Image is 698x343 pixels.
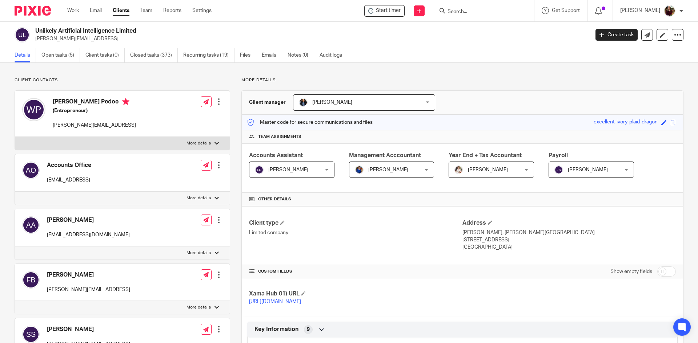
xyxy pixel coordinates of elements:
a: Details [15,48,36,62]
a: Team [140,7,152,14]
a: Settings [192,7,212,14]
span: 9 [307,326,310,333]
i: Primary [122,98,129,105]
span: Year End + Tax Accountant [449,152,522,158]
h4: [PERSON_NAME] Pedoe [53,98,136,107]
a: Emails [262,48,282,62]
p: More details [186,195,211,201]
a: Audit logs [320,48,348,62]
h2: Unlikely Artificial Intelligence Limited [35,27,475,35]
a: Closed tasks (373) [130,48,178,62]
img: svg%3E [255,166,264,174]
p: Client contacts [15,77,230,83]
span: Team assignments [258,134,301,140]
p: More details [241,77,683,83]
a: Notes (0) [288,48,314,62]
span: [PERSON_NAME] [368,167,408,172]
img: svg%3E [22,216,40,234]
a: Clients [113,7,129,14]
span: Key Information [254,326,298,333]
p: More details [186,140,211,146]
p: [EMAIL_ADDRESS][DOMAIN_NAME] [47,231,130,238]
a: Open tasks (5) [41,48,80,62]
img: svg%3E [22,326,40,343]
a: Client tasks (0) [85,48,125,62]
span: Start timer [376,7,401,15]
h5: (Entrepreneur) [53,107,136,114]
h4: Accounts Office [47,162,91,169]
p: [EMAIL_ADDRESS] [47,176,91,184]
input: Search [447,9,512,15]
a: Email [90,7,102,14]
h4: [PERSON_NAME] [47,326,130,333]
div: Unlikely Artificial Intelligence Limited [364,5,405,17]
a: Reports [163,7,181,14]
h3: Client manager [249,99,286,106]
img: Pixie [15,6,51,16]
img: martin-hickman.jpg [299,98,308,107]
p: [PERSON_NAME] [620,7,660,14]
p: Limited company [249,229,462,236]
span: [PERSON_NAME] [268,167,308,172]
span: [PERSON_NAME] [312,100,352,105]
p: [STREET_ADDRESS] [462,236,676,244]
label: Show empty fields [610,268,652,275]
img: svg%3E [22,271,40,289]
h4: CUSTOM FIELDS [249,269,462,274]
a: Create task [595,29,638,41]
h4: Address [462,219,676,227]
img: Nicole.jpeg [355,166,364,174]
span: Management Acccountant [349,152,421,158]
p: [PERSON_NAME][EMAIL_ADDRESS] [53,122,136,129]
img: svg%3E [554,166,563,174]
a: Work [67,7,79,14]
h4: Xama Hub 01) URL [249,290,462,298]
span: [PERSON_NAME] [568,167,608,172]
span: Get Support [552,8,580,13]
p: [PERSON_NAME][EMAIL_ADDRESS] [47,286,130,293]
a: [URL][DOMAIN_NAME] [249,299,301,304]
span: Accounts Assistant [249,152,303,158]
p: Master code for secure communications and files [247,119,373,126]
span: Payroll [549,152,568,158]
h4: Client type [249,219,462,227]
a: Files [240,48,256,62]
span: [PERSON_NAME] [468,167,508,172]
img: Kayleigh%20Henson.jpeg [454,166,463,174]
h4: [PERSON_NAME] [47,216,130,224]
p: [GEOGRAPHIC_DATA] [462,244,676,251]
h4: [PERSON_NAME] [47,271,130,279]
img: svg%3E [22,162,40,179]
p: More details [186,305,211,310]
div: excellent-ivory-plaid-dragon [594,118,658,127]
p: [PERSON_NAME], [PERSON_NAME][GEOGRAPHIC_DATA] [462,229,676,236]
img: svg%3E [22,98,45,121]
img: MaxAcc_Sep21_ElliDeanPhoto_030.jpg [664,5,675,17]
a: Recurring tasks (19) [183,48,234,62]
p: [PERSON_NAME][EMAIL_ADDRESS] [35,35,585,42]
img: svg%3E [15,27,30,42]
span: Other details [258,196,291,202]
p: More details [186,250,211,256]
